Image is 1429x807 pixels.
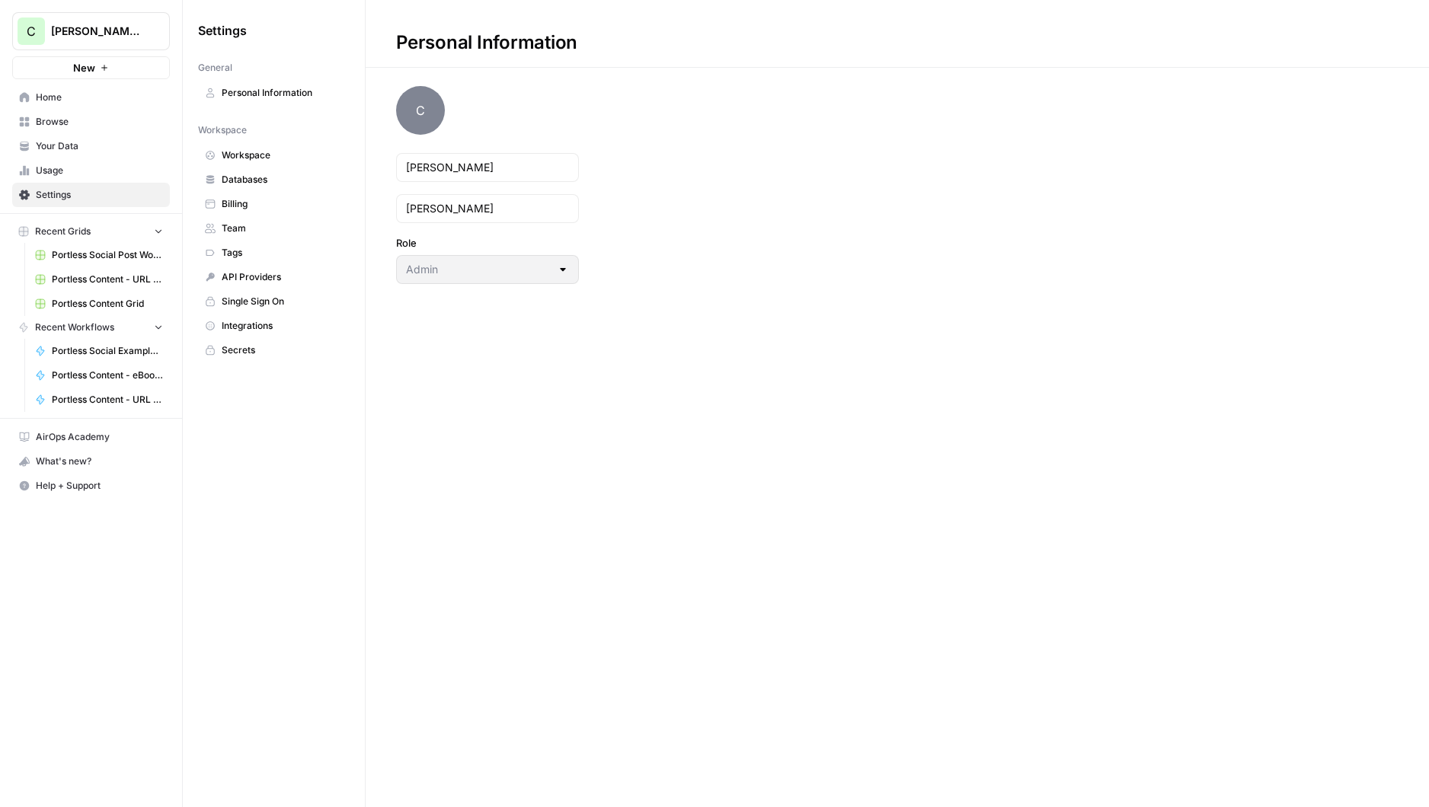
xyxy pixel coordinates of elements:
a: Your Data [12,134,170,158]
span: Recent Workflows [35,321,114,334]
span: AirOps Academy [36,430,163,444]
span: Help + Support [36,479,163,493]
a: Portless Content - URL Flow [28,388,170,412]
span: Secrets [222,343,343,357]
span: Portless Social Post Workflow [52,248,163,262]
span: Portless Content Grid [52,297,163,311]
button: New [12,56,170,79]
button: Recent Workflows [12,316,170,339]
a: Workspace [198,143,350,167]
a: Portless Social Example Flow [28,339,170,363]
span: Usage [36,164,163,177]
span: Team [222,222,343,235]
span: Billing [222,197,343,211]
a: Integrations [198,314,350,338]
span: Portless Content - eBook Flow [52,368,163,382]
span: Tags [222,246,343,260]
div: Personal Information [366,30,608,55]
span: Workspace [222,148,343,162]
span: Your Data [36,139,163,153]
a: Portless Content Grid [28,292,170,316]
span: Settings [36,188,163,202]
a: Secrets [198,338,350,362]
a: Billing [198,192,350,216]
span: Personal Information [222,86,343,100]
a: Databases [198,167,350,192]
label: Role [396,235,579,250]
a: AirOps Academy [12,425,170,449]
a: Portless Content - URL Flow Grid [28,267,170,292]
span: [PERSON_NAME]'s Workspace [51,24,143,39]
a: Tags [198,241,350,265]
span: Databases [222,173,343,187]
a: API Providers [198,265,350,289]
div: What's new? [13,450,169,473]
a: Home [12,85,170,110]
span: C [27,22,36,40]
span: Workspace [198,123,247,137]
span: Single Sign On [222,295,343,308]
span: New [73,60,95,75]
span: Portless Content - URL Flow Grid [52,273,163,286]
span: General [198,61,232,75]
span: Portless Social Example Flow [52,344,163,358]
span: API Providers [222,270,343,284]
a: Browse [12,110,170,134]
span: Home [36,91,163,104]
span: Settings [198,21,247,40]
span: Recent Grids [35,225,91,238]
span: Portless Content - URL Flow [52,393,163,407]
span: Browse [36,115,163,129]
a: Usage [12,158,170,183]
button: Recent Grids [12,220,170,243]
span: C [396,86,445,135]
button: What's new? [12,449,170,474]
button: Help + Support [12,474,170,498]
span: Integrations [222,319,343,333]
a: Settings [12,183,170,207]
a: Personal Information [198,81,350,105]
a: Portless Social Post Workflow [28,243,170,267]
a: Single Sign On [198,289,350,314]
a: Team [198,216,350,241]
a: Portless Content - eBook Flow [28,363,170,388]
button: Workspace: Chris's Workspace [12,12,170,50]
